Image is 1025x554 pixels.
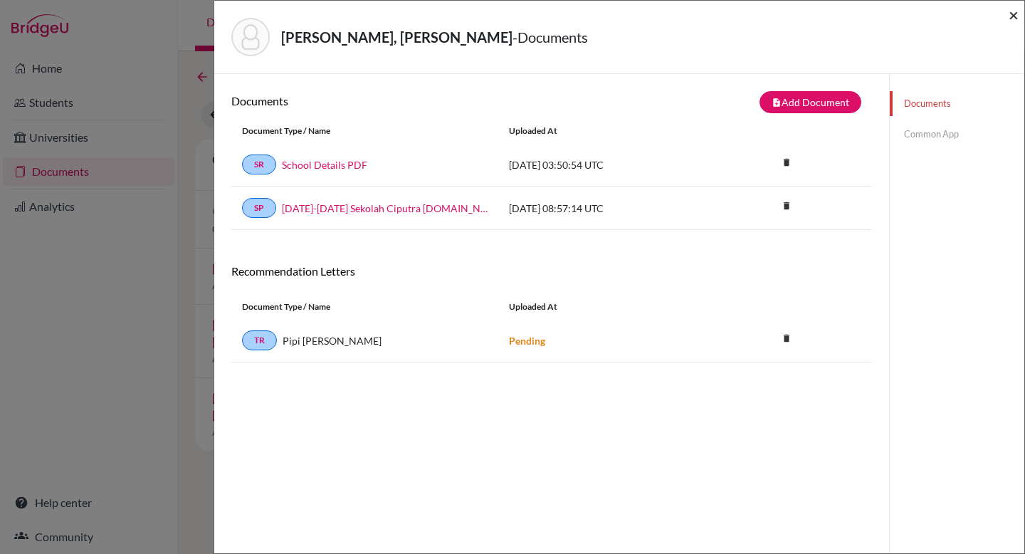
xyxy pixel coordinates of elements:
[1009,6,1019,23] button: Close
[231,125,498,137] div: Document Type / Name
[242,155,276,174] a: SR
[282,201,488,216] a: [DATE]-[DATE] Sekolah Ciputra [DOMAIN_NAME]_wide
[498,125,712,137] div: Uploaded at
[890,91,1024,116] a: Documents
[772,98,782,108] i: note_add
[890,122,1024,147] a: Common App
[509,335,545,347] strong: Pending
[759,91,861,113] button: note_addAdd Document
[231,264,872,278] h6: Recommendation Letters
[776,330,797,349] a: delete
[776,152,797,173] i: delete
[231,94,552,108] h6: Documents
[498,201,712,216] div: [DATE] 08:57:14 UTC
[776,154,797,173] a: delete
[242,330,277,350] a: TR
[776,328,797,349] i: delete
[282,157,367,172] a: School Details PDF
[512,28,588,46] span: - Documents
[776,195,797,216] i: delete
[498,157,712,172] div: [DATE] 03:50:54 UTC
[231,300,498,313] div: Document Type / Name
[242,198,276,218] a: SP
[776,197,797,216] a: delete
[1009,4,1019,25] span: ×
[281,28,512,46] strong: [PERSON_NAME], [PERSON_NAME]
[283,333,382,348] span: Pipi [PERSON_NAME]
[498,300,712,313] div: Uploaded at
